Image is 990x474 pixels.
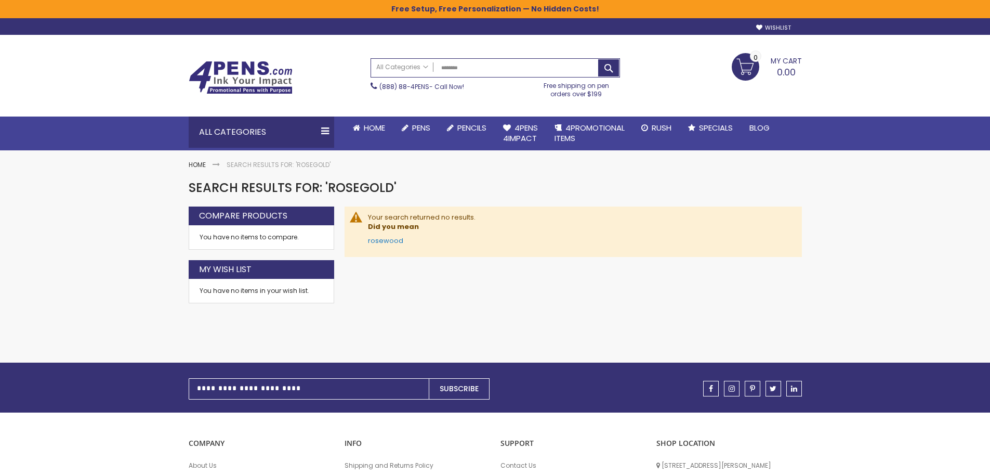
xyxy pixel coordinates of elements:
a: Contact Us [500,462,646,470]
img: 4Pens Custom Pens and Promotional Products [189,61,293,94]
a: 4Pens4impact [495,117,546,150]
span: facebook [709,385,713,392]
button: Subscribe [429,378,490,400]
span: 0.00 [777,66,796,79]
a: Pencils [439,117,495,139]
strong: Compare Products [199,210,287,222]
span: instagram [729,385,735,392]
a: linkedin [786,381,802,396]
span: All Categories [376,63,428,71]
p: INFO [345,439,490,449]
div: All Categories [189,117,334,148]
a: About Us [189,462,334,470]
p: COMPANY [189,439,334,449]
strong: Search results for: 'ROSEGOLD' [227,160,331,169]
span: - Call Now! [379,82,464,91]
a: rosewood [368,236,403,246]
a: twitter [765,381,781,396]
a: Blog [741,117,778,139]
a: All Categories [371,59,433,76]
div: Free shipping on pen orders over $199 [533,78,620,98]
a: Wishlist [756,24,791,32]
a: Home [345,117,393,139]
span: Pencils [457,122,486,133]
span: twitter [770,385,776,392]
span: linkedin [791,385,797,392]
span: pinterest [750,385,755,392]
span: Subscribe [440,383,479,394]
a: Home [189,160,206,169]
a: Rush [633,117,680,139]
span: Home [364,122,385,133]
div: Your search returned no results. [368,213,791,246]
div: You have no items in your wish list. [200,287,323,295]
span: Pens [412,122,430,133]
a: Specials [680,117,741,139]
a: 0.00 0 [732,53,802,79]
p: SHOP LOCATION [656,439,802,449]
a: facebook [703,381,719,396]
span: Rush [652,122,671,133]
a: instagram [724,381,740,396]
div: You have no items to compare. [189,225,334,250]
strong: My Wish List [199,264,252,275]
dt: Did you mean [368,222,791,232]
span: Blog [749,122,770,133]
a: 4PROMOTIONALITEMS [546,117,633,150]
span: 4Pens 4impact [503,122,538,144]
a: Pens [393,117,439,139]
span: Specials [699,122,733,133]
p: Support [500,439,646,449]
a: pinterest [745,381,760,396]
a: Shipping and Returns Policy [345,462,490,470]
span: 0 [754,53,758,62]
span: 4PROMOTIONAL ITEMS [555,122,625,144]
span: Search results for: 'ROSEGOLD' [189,179,397,196]
a: (888) 88-4PENS [379,82,429,91]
